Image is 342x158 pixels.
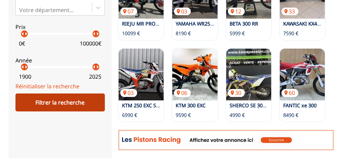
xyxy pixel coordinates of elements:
[176,102,206,109] a: KTM 300 EXC
[283,102,317,109] a: FANTIC xe 300
[228,8,245,15] p: 12
[174,89,191,97] p: 06
[122,30,140,37] p: 10099 €
[93,30,102,38] p: arrow_right
[15,57,105,64] p: Année
[19,40,25,47] p: 0 €
[80,40,101,47] p: 100000 €
[90,30,98,38] p: arrow_left
[19,63,27,71] p: arrow_left
[283,112,298,119] p: 8490 €
[230,112,245,119] p: 4990 €
[120,89,137,97] p: 03
[90,63,98,71] p: arrow_left
[119,49,164,100] img: KTM 250 EXC SIX DAYS
[120,8,137,15] p: 07
[122,102,174,109] a: KTM 250 EXC SIX DAYS
[22,63,30,71] p: arrow_right
[22,30,30,38] p: arrow_right
[282,8,298,15] p: 33
[282,89,298,97] p: 60
[230,30,245,37] p: 5999 €
[176,30,191,37] p: 8190 €
[15,93,105,111] div: Filtrer la recherche
[122,20,168,27] a: RIEJU MR PRO 300 I
[19,7,21,13] input: Votre département...
[122,112,137,119] p: 6990 €
[230,102,270,109] a: SHERCO SE 300 R
[228,89,245,97] p: 30
[19,73,31,80] p: 1900
[280,49,325,100] a: FANTIC xe 30060
[176,112,191,119] p: 9590 €
[15,23,105,31] p: Prix
[19,30,27,38] p: arrow_left
[15,82,79,90] a: Réinitialiser la recherche
[226,49,271,100] a: SHERCO SE 300 R30
[93,63,102,71] p: arrow_right
[119,49,164,100] a: KTM 250 EXC SIX DAYS03
[283,30,298,37] p: 7590 €
[172,49,217,100] img: KTM 300 EXC
[172,49,217,100] a: KTM 300 EXC06
[174,8,191,15] p: 03
[226,49,271,100] img: SHERCO SE 300 R
[230,20,258,27] a: BETA 300 RR
[176,20,215,27] a: YAMAHA WR250F
[280,49,325,100] img: FANTIC xe 300
[89,73,101,80] p: 2025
